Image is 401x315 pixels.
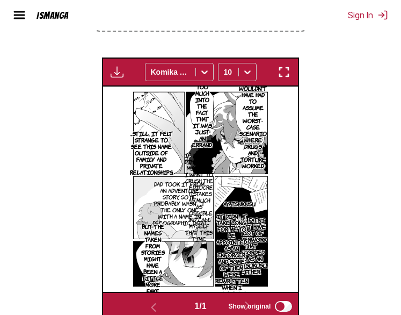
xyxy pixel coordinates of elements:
[183,149,215,244] p: If it」s a difficult mission, I want to crush the mediocre mistakes as much As possible and call m...
[128,87,273,291] img: Manga Panel
[139,221,167,296] p: But the names taken from stories might have been a little more fake
[278,66,290,78] img: Enter fullscreen
[221,198,258,209] p: Ayatsukusu
[151,178,208,228] p: Dad took it from an adventure story, so he probably wasn」t the only one with a name in [GEOGRAPHI...
[275,301,292,312] input: Show original
[232,214,269,277] p: The Fatui don't have a lot of paperwork that recorded me as an Ayatsukusu, either.
[147,301,160,314] img: Previous page
[213,211,250,305] p: It didn」t take long for me to be appointed as an Enforcer, and some of them were rewritten when I...
[128,128,176,177] p: ...Still, it felt strange to see this name outside of family and private relationships.
[194,302,206,311] span: 1 / 1
[229,303,271,310] span: Show original
[32,10,88,20] a: IsManga
[111,66,123,78] img: Download translated images
[377,10,388,20] img: Sign out
[348,10,388,20] button: Sign In
[190,68,214,150] p: Maybe I read too much into the fact that it was just an errand.
[37,10,69,20] div: IsManga
[237,57,269,171] p: If it was just this much, we wouldn't have had to assume the worst-case scenario where drugs and ...
[13,9,26,22] img: hamburger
